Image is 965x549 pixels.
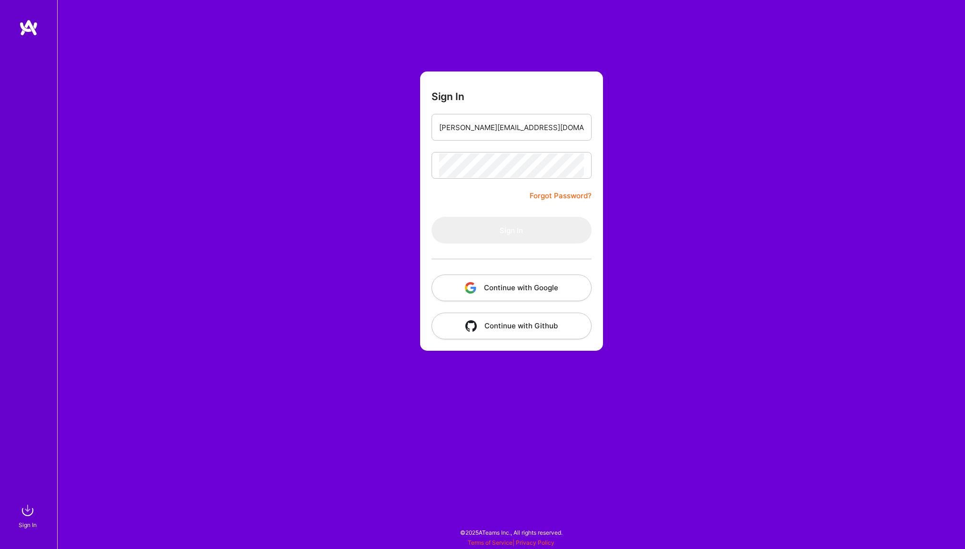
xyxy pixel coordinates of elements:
img: icon [465,320,477,332]
div: © 2025 ATeams Inc., All rights reserved. [57,520,965,544]
img: sign in [18,501,37,520]
button: Continue with Google [432,274,592,301]
img: icon [465,282,476,294]
h3: Sign In [432,91,464,102]
div: Sign In [19,520,37,530]
input: Email... [439,115,584,140]
span: | [468,539,554,546]
a: Privacy Policy [516,539,554,546]
button: Continue with Github [432,313,592,339]
img: logo [19,19,38,36]
a: sign inSign In [20,501,37,530]
a: Terms of Service [468,539,513,546]
button: Sign In [432,217,592,244]
a: Forgot Password? [530,190,592,202]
